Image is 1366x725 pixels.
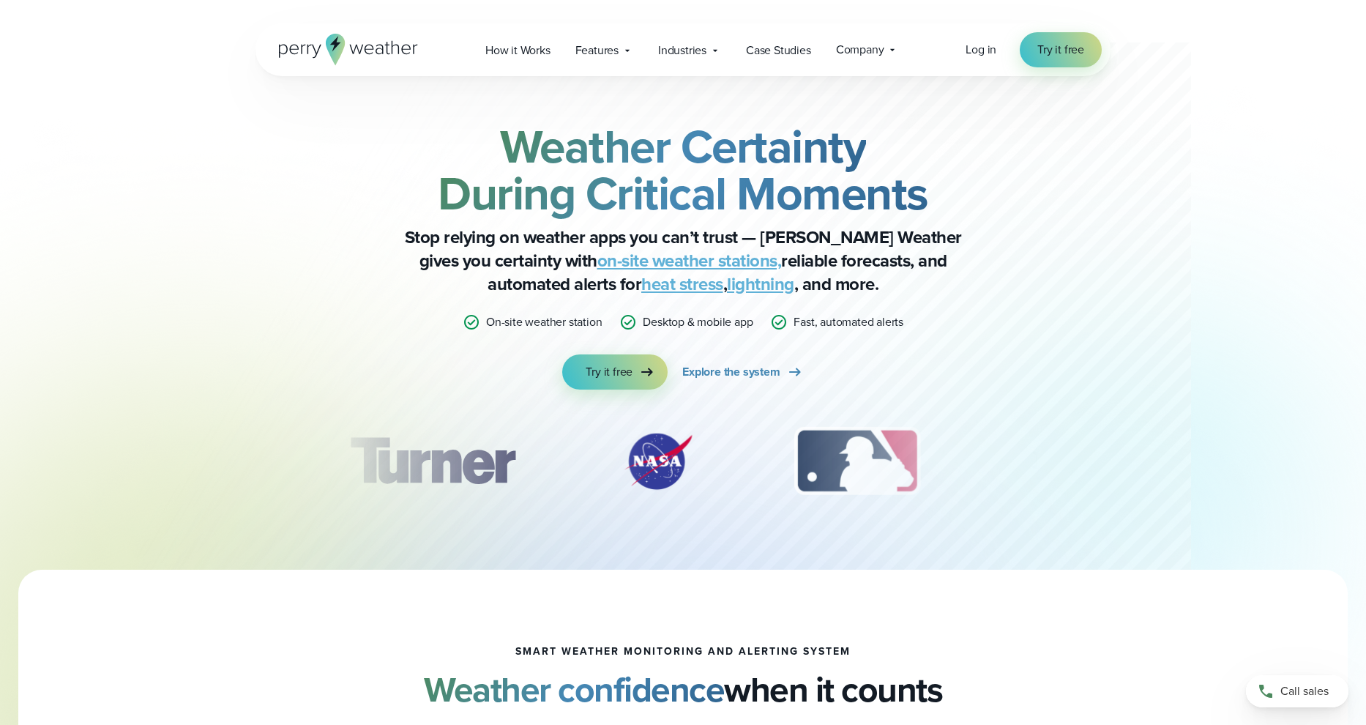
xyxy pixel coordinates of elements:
[424,663,724,715] strong: Weather confidence
[607,425,709,498] div: 2 of 12
[727,271,794,297] a: lightning
[607,425,709,498] img: NASA.svg
[329,425,1037,505] div: slideshow
[329,425,537,498] img: Turner-Construction_1.svg
[780,425,934,498] div: 3 of 12
[438,112,928,228] strong: Weather Certainty During Critical Moments
[682,354,803,390] a: Explore the system
[597,248,782,274] a: on-site weather stations,
[836,41,884,59] span: Company
[562,354,668,390] a: Try it free
[794,313,903,331] p: Fast, automated alerts
[746,42,811,59] span: Case Studies
[575,42,619,59] span: Features
[966,41,996,58] span: Log in
[424,669,942,710] h2: when it counts
[643,313,753,331] p: Desktop & mobile app
[1037,41,1084,59] span: Try it free
[966,41,996,59] a: Log in
[329,425,537,498] div: 1 of 12
[1005,425,1122,498] div: 4 of 12
[486,313,602,331] p: On-site weather station
[641,271,723,297] a: heat stress
[734,35,824,65] a: Case Studies
[1005,425,1122,498] img: PGA.svg
[390,226,976,296] p: Stop relying on weather apps you can’t trust — [PERSON_NAME] Weather gives you certainty with rel...
[658,42,706,59] span: Industries
[586,363,632,381] span: Try it free
[485,42,550,59] span: How it Works
[682,363,780,381] span: Explore the system
[473,35,563,65] a: How it Works
[780,425,934,498] img: MLB.svg
[1246,675,1348,707] a: Call sales
[1280,683,1329,700] span: Call sales
[515,646,851,658] h1: smart weather monitoring and alerting system
[1020,32,1102,67] a: Try it free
